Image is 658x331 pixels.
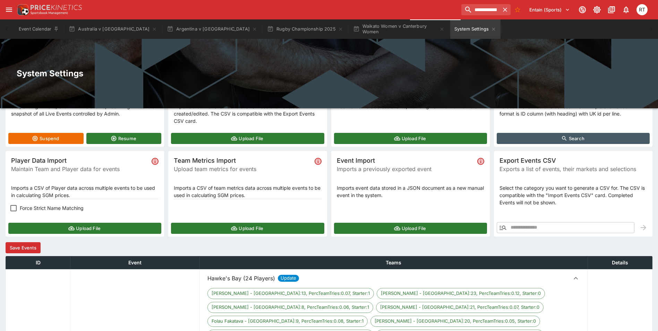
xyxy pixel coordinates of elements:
[20,204,84,212] span: Force Strict Name Matching
[497,133,650,144] button: Search
[450,19,501,39] button: System Settings
[31,11,68,15] img: Sportsbook Management
[377,290,545,297] span: [PERSON_NAME] - [GEOGRAPHIC_DATA]:23, PercTeamTries:0.12, Starter:0
[15,19,63,39] button: Event Calendar
[174,184,321,199] p: Imports a CSV of team metrics data across multiple events to be used in calculating SGM prices.
[3,3,15,16] button: open drawer
[605,3,618,16] button: Documentation
[337,184,484,199] p: Imports event data stored in a JSON document as a new manual event in the system.
[278,275,299,282] span: Update
[634,2,650,17] button: Richard Tatton
[512,4,523,15] button: No Bookmarks
[208,304,373,311] span: [PERSON_NAME] - [GEOGRAPHIC_DATA]:8, PercTeamTries:0.06, Starter:1
[15,3,29,17] img: PriceKinetics Logo
[588,256,652,269] th: Details
[65,19,161,39] button: Australia v [GEOGRAPHIC_DATA]
[208,318,367,325] span: Folau Fakatava - [GEOGRAPHIC_DATA]:9, PercTeamTries:0.08, Starter:1
[31,5,82,10] img: PriceKinetics
[371,318,540,325] span: [PERSON_NAME] - [GEOGRAPHIC_DATA]:20, PercTeamTries:0.05, Starter:0
[337,156,475,164] span: Event Import
[263,19,348,39] button: Rugby Championship 2025
[11,103,159,117] p: Suspending will suspend ALL Live events, Resuming will send a snapshot of all Live Events control...
[499,156,647,164] span: Export Events CSV
[376,304,543,311] span: [PERSON_NAME] - [GEOGRAPHIC_DATA]:21, PercTeamTries:0.07, Starter:0
[334,133,487,144] button: Upload File
[461,4,499,15] input: search
[171,223,324,234] button: Upload File
[337,165,475,173] span: Imports a previously exported event
[200,256,588,269] th: Teams
[70,256,200,269] th: Event
[6,242,41,253] button: Save Events
[591,3,603,16] button: Toggle light/dark mode
[499,184,647,206] p: Select the category you want to generate a CSV for. The CSV is compatible with the "Import Events...
[202,271,585,285] button: Hawke's Bay (24 Players) Update
[163,19,262,39] button: Argentina v [GEOGRAPHIC_DATA]
[207,274,275,282] p: Hawke's Bay (24 Players)
[8,223,161,234] button: Upload File
[11,165,149,173] span: Maintain Team and Player data for events
[499,165,647,173] span: Exports a list of events, their markets and selections
[8,133,84,144] button: Suspend
[208,290,374,297] span: [PERSON_NAME] - [GEOGRAPHIC_DATA]:13, PercTeamTries:0.07, Starter:1
[334,223,487,234] button: Upload File
[525,4,574,15] button: Select Tenant
[174,165,311,173] span: Upload team metrics for events
[11,184,159,199] p: Imports a CSV of Player data across multiple events to be used in calculating SGM prices.
[349,19,449,39] button: Waikato Women v Canterbury Women
[576,3,589,16] button: Connected to PK
[499,103,647,117] p: Forces all event data to be resent for multiple events. CSV format is ID column (with heading) wi...
[174,103,321,125] p: Imports a CSV of events and allows these events to be created/edited. The CSV is compatible with ...
[174,156,311,164] span: Team Metrics Import
[171,133,324,144] button: Upload File
[620,3,632,16] button: Notifications
[17,68,641,79] h2: System Settings
[636,4,648,15] div: Richard Tatton
[86,133,162,144] button: Resume
[6,256,70,269] th: ID
[11,156,149,164] span: Player Data Import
